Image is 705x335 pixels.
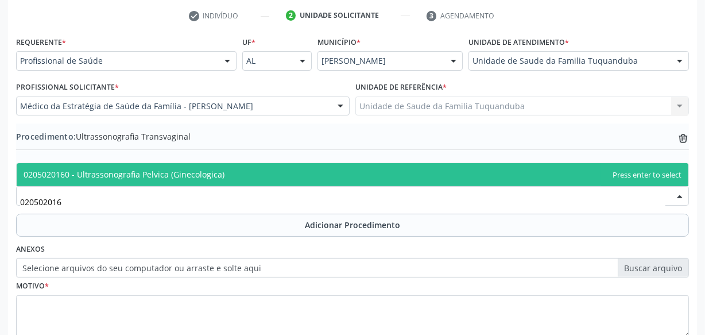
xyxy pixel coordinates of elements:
span: Profissional de Saúde [20,55,213,67]
span: Médico da Estratégia de Saúde da Família - [PERSON_NAME] [20,101,326,112]
div: 2 [286,10,296,21]
label: Unidade de atendimento [468,33,569,51]
label: UF [242,33,255,51]
span: AL [246,55,288,67]
button: Adicionar Procedimento [16,214,689,237]
span: Unidade de Saude da Familia Tuquanduba [472,55,665,67]
span: Procedimento: [16,131,76,142]
span: 0205020160 - Ultrassonografia Pelvica (Ginecologica) [24,169,224,180]
div: Unidade solicitante [300,10,379,21]
label: Profissional Solicitante [16,79,119,97]
label: Motivo [16,278,49,295]
input: Buscar por procedimento [20,190,665,213]
span: [PERSON_NAME] [321,55,439,67]
label: Requerente [16,33,66,51]
label: Anexos [16,241,45,259]
label: Unidade de referência [355,79,447,97]
label: Município [317,33,361,51]
span: Adicionar Procedimento [305,219,400,231]
span: Ultrassonografia Transvaginal [16,130,191,143]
